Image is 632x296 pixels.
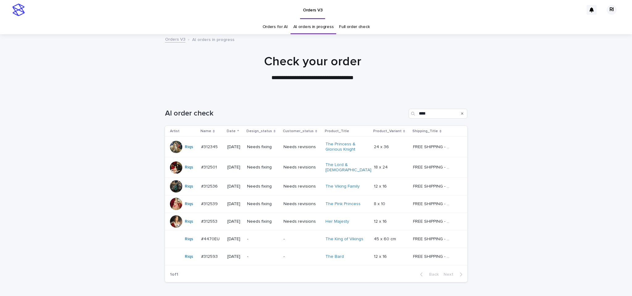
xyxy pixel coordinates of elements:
tr: Riqs #312593#312593 [DATE]--The Bard 12 x 1612 x 16 FREE SHIPPING - preview in 1-2 business days,... [165,248,467,266]
p: Needs fixing [247,219,279,224]
p: [DATE] [227,165,242,170]
a: The Viking Family [325,184,360,189]
p: Name [200,128,211,135]
p: #312501 [201,164,218,170]
a: Riqs [185,201,193,207]
p: #4470EU [201,235,221,242]
p: 24 x 36 [374,143,390,150]
p: 12 x 16 [374,183,388,189]
p: Needs revisions [283,201,321,207]
p: FREE SHIPPING - preview in 1-2 business days, after your approval delivery will take 6-10 busines... [413,235,453,242]
a: Riqs [185,237,193,242]
p: [DATE] [227,254,242,259]
p: Design_status [246,128,272,135]
button: Back [415,272,441,277]
a: Full order check [339,20,370,34]
tr: Riqs #312345#312345 [DATE]Needs fixingNeeds revisionsThe Princess & Glorious Knight 24 x 3624 x 3... [165,137,467,157]
p: Needs revisions [283,219,321,224]
p: FREE SHIPPING - preview in 1-2 business days, after your approval delivery will take 5-10 b.d. [413,164,453,170]
p: 1 of 1 [165,267,183,282]
p: #312593 [201,253,219,259]
p: - [283,237,321,242]
p: FREE SHIPPING - preview in 1-2 business days, after your approval delivery will take 5-10 b.d. [413,183,453,189]
div: RI [607,5,617,15]
p: - [283,254,321,259]
p: #312553 [201,218,219,224]
p: Product_Variant [373,128,402,135]
a: The Pink Princess [325,201,361,207]
p: Artist [170,128,180,135]
tr: Riqs #312539#312539 [DATE]Needs fixingNeeds revisionsThe Pink Princess 8 x 108 x 10 FREE SHIPPING... [165,195,467,213]
p: 18 x 24 [374,164,389,170]
a: Riqs [185,254,193,259]
tr: Riqs #312553#312553 [DATE]Needs fixingNeeds revisionsHer Majesty 12 x 1612 x 16 FREE SHIPPING - p... [165,213,467,230]
h1: Check your order [161,54,464,69]
span: Back [425,272,439,277]
tr: Riqs #4470EU#4470EU [DATE]--The King of Vikings 45 x 60 cm45 x 60 cm FREE SHIPPING - preview in 1... [165,230,467,248]
p: #312345 [201,143,219,150]
a: The Bard [325,254,344,259]
p: Date [227,128,236,135]
p: Shipping_Title [412,128,438,135]
a: Her Majesty [325,219,349,224]
p: FREE SHIPPING - preview in 1-2 business days, after your approval delivery will take 5-10 b.d. [413,143,453,150]
p: Needs revisions [283,144,321,150]
p: 45 x 60 cm [374,235,397,242]
a: AI orders in progress [293,20,334,34]
a: Riqs [185,144,193,150]
a: Riqs [185,184,193,189]
p: Needs fixing [247,144,279,150]
img: stacker-logo-s-only.png [12,4,25,16]
p: FREE SHIPPING - preview in 1-2 business days, after your approval delivery will take 5-10 b.d. [413,218,453,224]
p: [DATE] [227,144,242,150]
span: Next [444,272,457,277]
a: Orders V3 [165,35,185,43]
a: Riqs [185,219,193,224]
p: 12 x 16 [374,218,388,224]
tr: Riqs #312501#312501 [DATE]Needs fixingNeeds revisionsThe Lord & [DEMOGRAPHIC_DATA] 18 x 2418 x 24... [165,157,467,178]
p: [DATE] [227,184,242,189]
input: Search [409,109,467,119]
a: The Princess & Glorious Knight [325,142,364,152]
p: #312536 [201,183,219,189]
p: AI orders in progress [192,36,234,43]
p: [DATE] [227,237,242,242]
p: Needs fixing [247,201,279,207]
p: 12 x 16 [374,253,388,259]
a: Orders for AI [262,20,288,34]
p: FREE SHIPPING - preview in 1-2 business days, after your approval delivery will take 5-10 b.d. [413,253,453,259]
p: [DATE] [227,219,242,224]
tr: Riqs #312536#312536 [DATE]Needs fixingNeeds revisionsThe Viking Family 12 x 1612 x 16 FREE SHIPPI... [165,178,467,195]
p: Customer_status [283,128,314,135]
p: Needs fixing [247,165,279,170]
button: Next [441,272,467,277]
p: Needs fixing [247,184,279,189]
p: Needs revisions [283,184,321,189]
p: Needs revisions [283,165,321,170]
p: - [247,254,279,259]
p: #312539 [201,200,219,207]
a: The Lord & [DEMOGRAPHIC_DATA] [325,162,371,173]
p: - [247,237,279,242]
p: 8 x 10 [374,200,386,207]
p: [DATE] [227,201,242,207]
a: The King of Vikings [325,237,363,242]
p: FREE SHIPPING - preview in 1-2 business days, after your approval delivery will take 5-10 b.d. [413,200,453,207]
p: Product_Title [325,128,349,135]
a: Riqs [185,165,193,170]
h1: AI order check [165,109,406,118]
